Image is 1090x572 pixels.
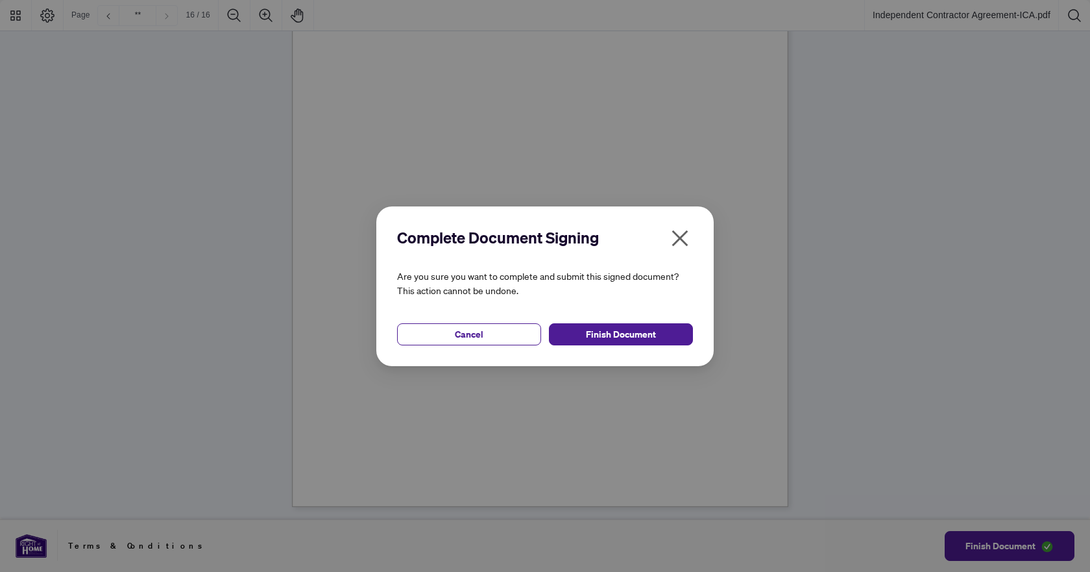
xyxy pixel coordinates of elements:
[397,323,541,345] button: Cancel
[549,323,693,345] button: Finish Document
[397,227,693,345] div: Are you sure you want to complete and submit this signed document? This action cannot be undone.
[670,228,690,249] span: close
[397,227,693,248] h2: Complete Document Signing
[455,324,483,345] span: Cancel
[586,324,656,345] span: Finish Document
